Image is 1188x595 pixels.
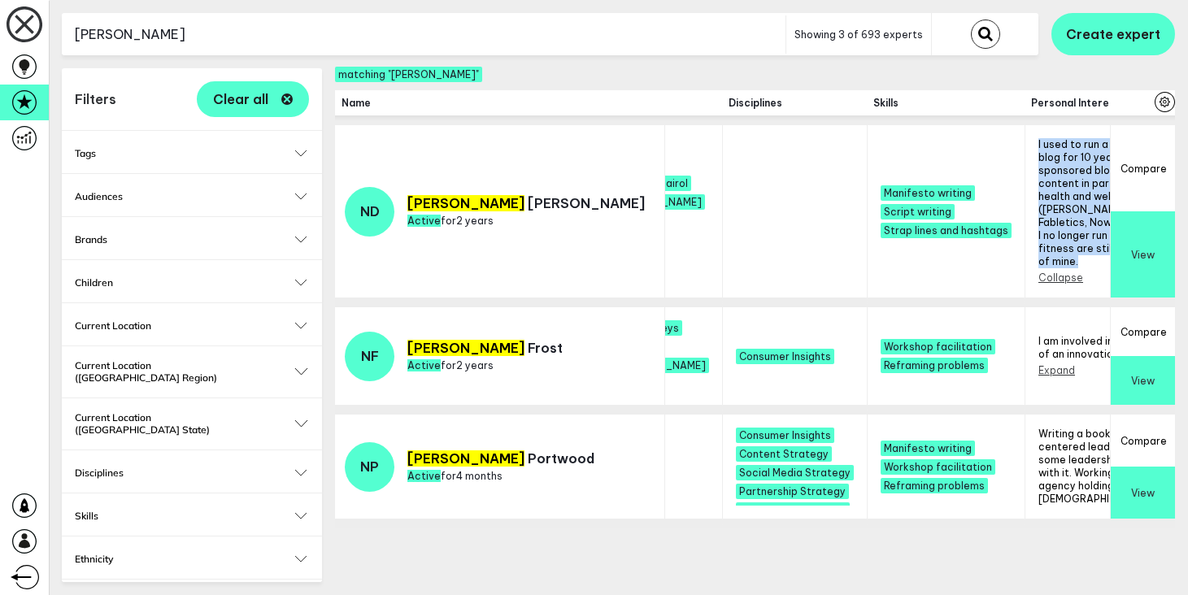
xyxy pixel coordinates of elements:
[1111,415,1175,467] button: Compare
[407,340,563,356] p: Frost
[794,28,923,41] span: Showing 3 of 693 experts
[1111,356,1175,405] button: View
[407,215,441,227] span: Active
[75,510,309,522] button: Skills
[342,97,659,109] span: Name
[407,450,594,467] p: Portwood
[75,91,116,107] h1: Filters
[736,484,849,499] span: Partnership Strategy
[881,478,988,493] span: Reframing problems
[1038,364,1075,376] button: Expand
[407,195,645,211] p: [PERSON_NAME]
[729,97,860,109] span: Disciplines
[1051,13,1175,55] button: Create expert
[213,93,268,106] span: Clear all
[407,215,494,227] span: for 2 years
[736,349,834,364] span: Consumer Insights
[881,204,955,219] span: Script writing
[881,185,975,201] span: Manifesto writing
[75,553,309,565] button: Ethnicity
[881,223,1012,238] span: Strap lines and hashtags
[736,465,854,480] span: Social Media Strategy
[881,459,995,475] span: Workshop facilitation
[407,359,441,371] span: Active
[881,441,975,456] span: Manifesto writing
[1038,271,1083,284] button: Collapse
[407,470,441,482] span: Active
[75,411,309,436] button: Current Location ([GEOGRAPHIC_DATA] State)
[62,15,785,54] input: Search for name, tags and keywords here...
[881,339,995,354] span: Workshop facilitation
[1111,467,1175,519] button: View
[360,203,380,219] span: ND
[361,348,379,364] span: NF
[1066,26,1160,42] span: Create expert
[75,359,309,384] button: Current Location ([GEOGRAPHIC_DATA] Region)
[736,446,832,462] span: Content Strategy
[407,450,524,467] mark: [PERSON_NAME]
[75,147,309,159] button: Tags
[75,319,309,332] button: Current Location
[653,176,691,191] span: Clairol
[736,428,834,443] span: Consumer Insights
[407,195,524,211] mark: [PERSON_NAME]
[360,458,379,475] span: NP
[407,340,524,356] mark: [PERSON_NAME]
[1111,211,1175,297] button: View
[881,358,988,373] span: Reframing problems
[1111,307,1175,356] button: Compare
[736,502,850,518] span: Experiential Strategy
[407,470,503,482] span: for 4 months
[75,190,309,202] button: Audiences
[873,97,1018,109] span: Skills
[335,67,482,82] span: matching "nicole"
[407,359,494,371] span: for 2 years
[75,467,309,479] button: Disciplines
[1111,125,1175,211] button: Compare
[75,276,309,289] button: Children
[197,81,309,117] button: Clear all
[75,233,309,245] button: Brands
